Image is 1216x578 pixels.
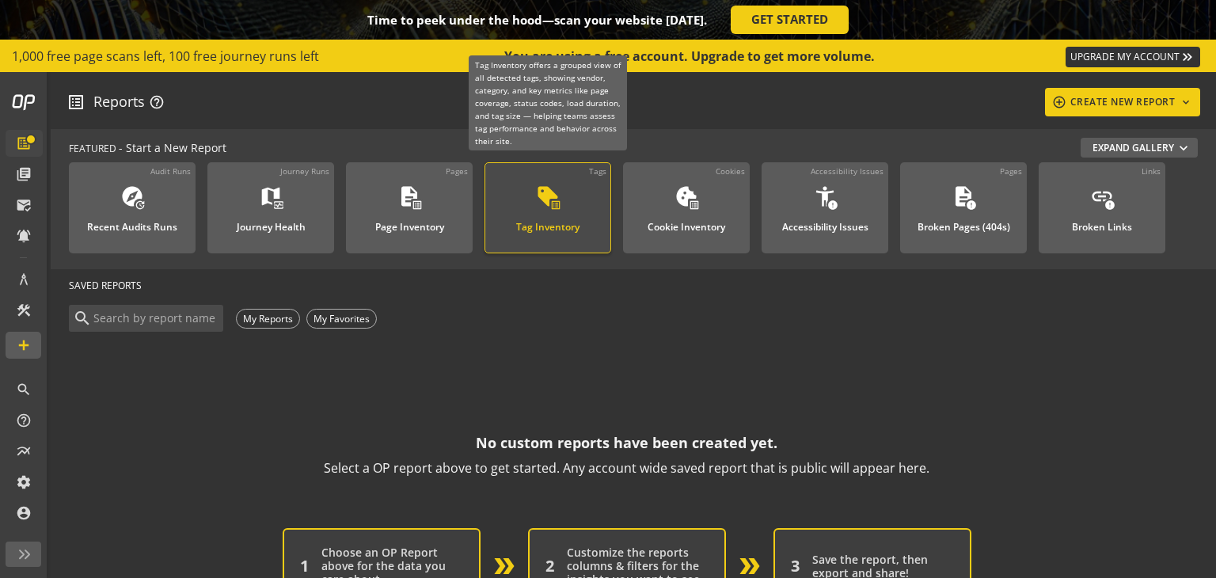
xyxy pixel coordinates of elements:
[484,162,611,253] a: TagsTag Inventory
[375,212,444,233] div: Page Inventory
[545,557,554,576] div: 2
[446,165,468,177] div: Pages
[1051,95,1067,109] mat-icon: add_circle_outline
[623,162,750,253] a: CookiesCookie Inventory
[120,184,144,208] mat-icon: explore
[811,165,883,177] div: Accessibility Issues
[16,228,32,244] mat-icon: notifications_active
[1090,184,1114,208] mat-icon: link
[1180,49,1195,65] mat-icon: keyboard_double_arrow_right
[900,162,1027,253] a: PagesBroken Pages (404s)
[674,184,698,208] mat-icon: cookie
[791,557,800,576] div: 3
[93,92,165,112] div: Reports
[965,200,977,211] mat-icon: error
[1051,88,1195,116] div: CREATE NEW REPORT
[716,165,745,177] div: Cookies
[66,93,85,112] mat-icon: list_alt
[16,382,32,397] mat-icon: search
[324,455,929,481] p: Select a OP report above to get started. Any account wide saved report that is public will appear...
[16,197,32,213] mat-icon: mark_email_read
[92,310,219,327] input: Search by report name
[280,165,329,177] div: Journey Runs
[1081,138,1198,158] button: Expand Gallery
[918,212,1010,233] div: Broken Pages (404s)
[1039,162,1165,253] a: LinksBroken Links
[300,557,309,576] div: 1
[150,165,191,177] div: Audit Runs
[237,212,306,233] div: Journey Health
[69,138,1198,160] div: - Start a New Report
[952,184,975,208] mat-icon: description
[16,302,32,318] mat-icon: construction
[16,413,32,428] mat-icon: help_outline
[346,162,473,253] a: PagesPage Inventory
[813,184,837,208] mat-icon: accessibility_new
[589,165,606,177] div: Tags
[476,430,777,455] p: No custom reports have been created yet.
[306,309,377,329] div: My Favorites
[69,162,196,253] a: Audit RunsRecent Audits Runs
[16,135,32,151] mat-icon: list_alt
[367,14,707,26] div: Time to peek under the hood—scan your website [DATE].
[16,443,32,459] mat-icon: multiline_chart
[397,184,421,208] mat-icon: description
[1176,140,1191,156] mat-icon: expand_more
[16,505,32,521] mat-icon: account_circle
[1104,200,1115,211] mat-icon: error
[149,94,165,110] mat-icon: help_outline
[826,200,838,211] mat-icon: error
[1072,212,1132,233] div: Broken Links
[648,212,725,233] div: Cookie Inventory
[782,212,868,233] div: Accessibility Issues
[549,200,561,211] mat-icon: list_alt
[762,162,888,253] a: Accessibility IssuesAccessibility Issues
[16,474,32,490] mat-icon: settings
[1045,88,1201,116] button: CREATE NEW REPORT
[134,200,146,211] mat-icon: update
[236,309,300,329] div: My Reports
[87,212,177,233] div: Recent Audits Runs
[12,48,319,66] span: 1,000 free page scans left, 100 free journey runs left
[69,142,116,155] span: FEATURED
[1066,47,1200,67] a: UPGRADE MY ACCOUNT
[504,48,876,66] div: You are using a free account. Upgrade to get more volume.
[272,200,284,211] mat-icon: monitor_heart
[16,337,32,353] mat-icon: add
[259,184,283,208] mat-icon: map
[207,162,334,253] a: Journey RunsJourney Health
[516,212,579,233] div: Tag Inventory
[73,309,92,328] mat-icon: search
[1142,165,1161,177] div: Links
[16,272,32,287] mat-icon: architecture
[688,200,700,211] mat-icon: list_alt
[536,184,560,208] mat-icon: sell
[731,6,849,34] a: GET STARTED
[411,200,423,211] mat-icon: list_alt
[1178,96,1194,108] mat-icon: keyboard_arrow_down
[69,269,1184,302] div: SAVED REPORTS
[1000,165,1022,177] div: Pages
[16,166,32,182] mat-icon: library_books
